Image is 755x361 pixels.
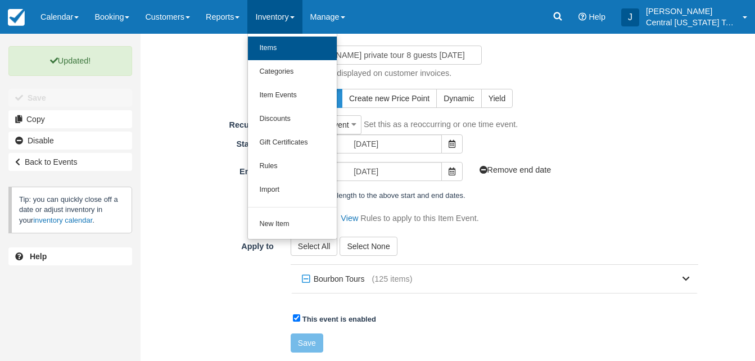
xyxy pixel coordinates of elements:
span: (125 items) [372,273,413,285]
label: Bourbon Tours [299,270,372,287]
button: Select None [340,237,397,256]
a: View [335,214,358,223]
a: Disable [8,132,132,150]
p: Central [US_STATE] Tours [646,17,736,28]
p: Set this as a reoccurring or one time event. [364,119,518,130]
span: Create new Price Point [349,94,430,103]
b: Save [28,93,46,102]
a: Remove end date [480,165,551,174]
a: Help [8,247,132,265]
p: This may be displayed on customer invoices. [282,67,698,79]
button: Select All [291,237,338,256]
button: Save [291,333,323,353]
a: Discounts [248,107,337,131]
label: Start date [141,134,282,150]
label: Name [141,46,282,61]
a: Items [248,37,337,60]
a: Back to Events [8,153,132,171]
a: Rules [248,155,337,178]
img: checkfront-main-nav-mini-logo.png [8,9,25,26]
strong: This event is enabled [302,315,376,323]
button: Dynamic [436,89,481,108]
p: Tip: you can quickly close off a date or adjust inventory in your . [8,187,132,233]
label: Apply to [141,237,282,252]
span: Dynamic [444,94,474,103]
button: Yield [481,89,513,108]
a: inventory calendar [33,216,92,224]
a: New Item [248,213,337,236]
a: Categories [248,60,337,84]
a: Copy [8,110,132,128]
p: Rules to apply to this Item Event. [360,213,478,224]
label: Recurrence [141,115,282,131]
i: Help [578,13,586,21]
label: Price [141,88,282,103]
div: J [621,8,639,26]
a: Item Events [248,84,337,107]
label: Force Item length to the above start and end dates. [300,191,465,200]
a: Gift Certificates [248,131,337,155]
button: Create new Price Point [342,89,437,108]
span: Help [589,12,605,21]
b: Help [30,252,47,261]
label: End date [141,162,282,178]
button: Save [8,89,132,107]
ul: Inventory [247,34,337,240]
span: Yield [489,94,506,103]
p: [PERSON_NAME] [646,6,736,17]
label: Rules [141,209,282,225]
a: Import [248,178,337,202]
p: Updated! [8,46,132,76]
